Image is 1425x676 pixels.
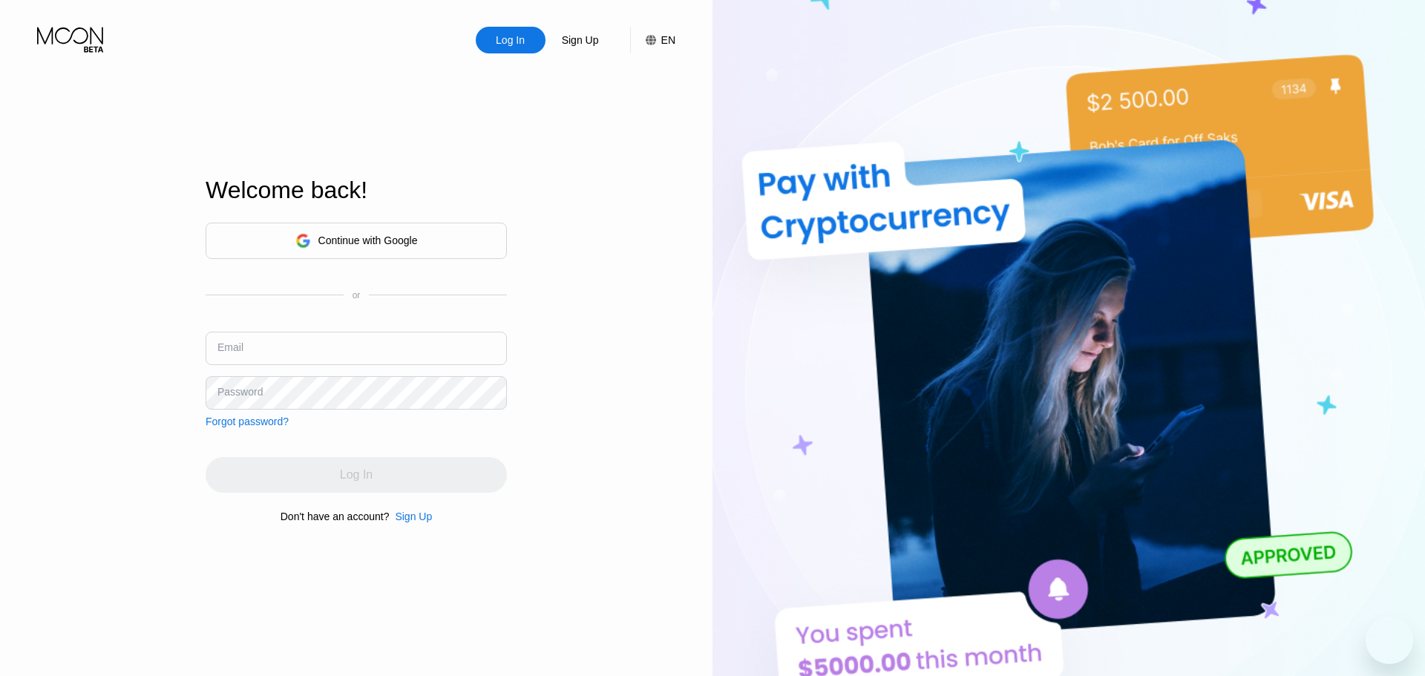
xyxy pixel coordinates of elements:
[353,290,361,301] div: or
[206,223,507,259] div: Continue with Google
[217,386,263,398] div: Password
[206,416,289,427] div: Forgot password?
[318,234,418,246] div: Continue with Google
[206,177,507,204] div: Welcome back!
[546,27,615,53] div: Sign Up
[395,511,432,522] div: Sign Up
[560,33,600,47] div: Sign Up
[1366,617,1413,664] iframe: Button to launch messaging window
[389,511,432,522] div: Sign Up
[476,27,546,53] div: Log In
[494,33,526,47] div: Log In
[281,511,390,522] div: Don't have an account?
[661,34,675,46] div: EN
[217,341,243,353] div: Email
[630,27,675,53] div: EN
